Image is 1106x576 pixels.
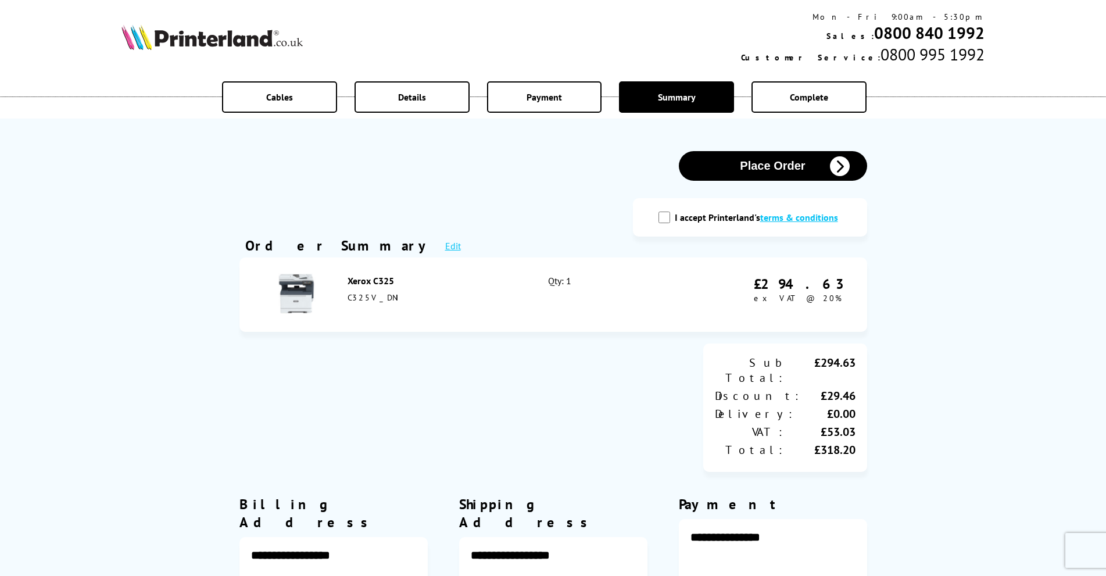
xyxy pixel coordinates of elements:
img: Printerland Logo [121,24,303,50]
div: £0.00 [795,406,856,421]
span: Customer Service: [741,52,880,63]
div: Xerox C325 [348,275,523,287]
span: Cables [266,91,293,103]
div: Sub Total: [715,355,785,385]
img: Xerox C325 [276,273,317,314]
div: Shipping Address [459,495,647,531]
div: £29.46 [801,388,856,403]
div: £294.63 [754,275,850,293]
div: £318.20 [785,442,856,457]
div: £53.03 [785,424,856,439]
span: Details [398,91,426,103]
div: VAT: [715,424,785,439]
div: C325V_DNI [348,292,523,303]
label: I accept Printerland's [675,212,844,223]
div: Payment [679,495,867,513]
span: Summary [658,91,696,103]
div: Qty: 1 [548,275,668,314]
div: Billing Address [239,495,428,531]
div: Order Summary [245,237,434,255]
span: ex VAT @ 20% [754,293,842,303]
a: Edit [445,240,461,252]
div: Mon - Fri 9:00am - 5:30pm [741,12,985,22]
a: 0800 840 1992 [874,22,985,44]
span: Complete [790,91,828,103]
span: Sales: [826,31,874,41]
span: 0800 995 1992 [880,44,985,65]
div: Delivery: [715,406,795,421]
span: Payment [527,91,562,103]
button: Place Order [679,151,867,181]
div: Total: [715,442,785,457]
div: Discount: [715,388,801,403]
a: modal_tc [760,212,838,223]
div: £294.63 [785,355,856,385]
